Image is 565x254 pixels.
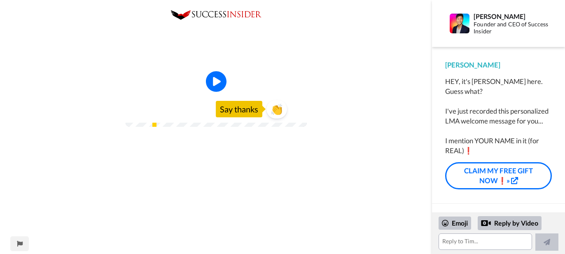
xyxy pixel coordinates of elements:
[291,107,299,115] img: Full screen
[152,106,166,116] span: 5:27
[474,12,551,20] div: [PERSON_NAME]
[266,103,287,116] span: 👏
[147,106,150,116] span: /
[474,21,551,35] div: Founder and CEO of Success Insider
[450,14,469,33] img: Profile Image
[445,60,552,70] div: [PERSON_NAME]
[481,218,491,228] div: Reply by Video
[131,106,146,116] span: 0:00
[171,10,261,20] img: 0c8b3de2-5a68-4eb7-92e8-72f868773395
[445,162,552,190] a: CLAIM MY FREE GIFT NOW❗»
[445,77,552,156] div: HEY, it's [PERSON_NAME] here. Guess what? I've just recorded this personalized LMA welcome messag...
[478,216,542,230] div: Reply by Video
[216,101,262,117] div: Say thanks
[266,100,287,119] button: 👏
[439,217,471,230] div: Emoji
